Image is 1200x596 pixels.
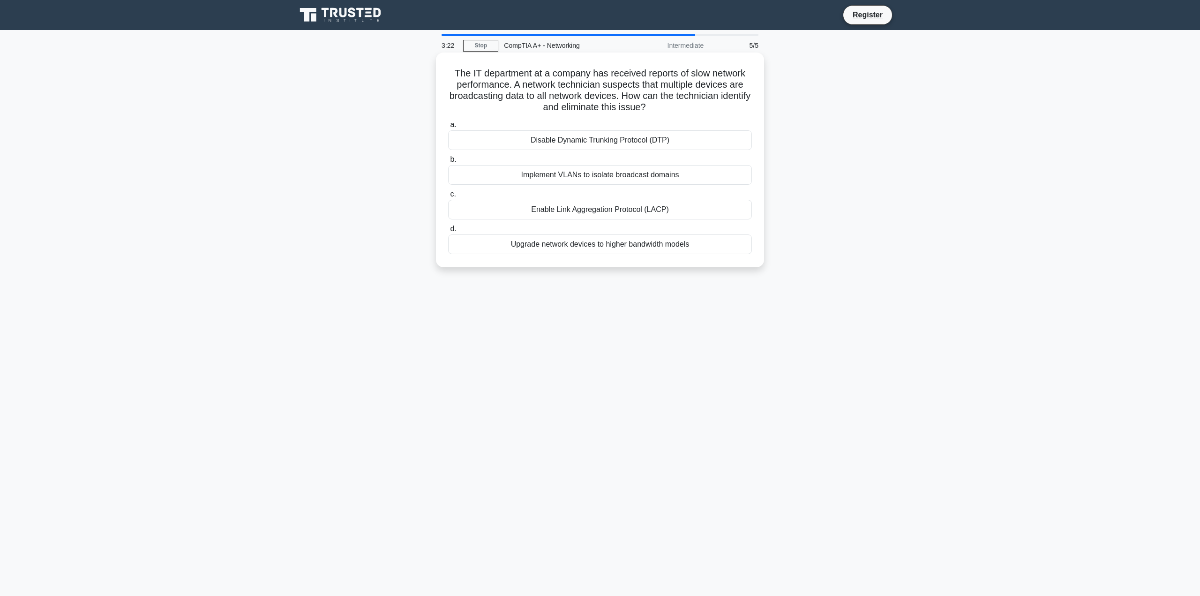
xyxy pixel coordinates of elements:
[448,234,752,254] div: Upgrade network devices to higher bandwidth models
[450,225,456,233] span: d.
[498,36,627,55] div: CompTIA A+ - Networking
[627,36,709,55] div: Intermediate
[450,155,456,163] span: b.
[709,36,764,55] div: 5/5
[450,121,456,128] span: a.
[447,68,753,113] h5: The IT department at a company has received reports of slow network performance. A network techni...
[847,9,888,21] a: Register
[448,165,752,185] div: Implement VLANs to isolate broadcast domains
[448,130,752,150] div: Disable Dynamic Trunking Protocol (DTP)
[450,190,456,198] span: c.
[436,36,463,55] div: 3:22
[448,200,752,219] div: Enable Link Aggregation Protocol (LACP)
[463,40,498,52] a: Stop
